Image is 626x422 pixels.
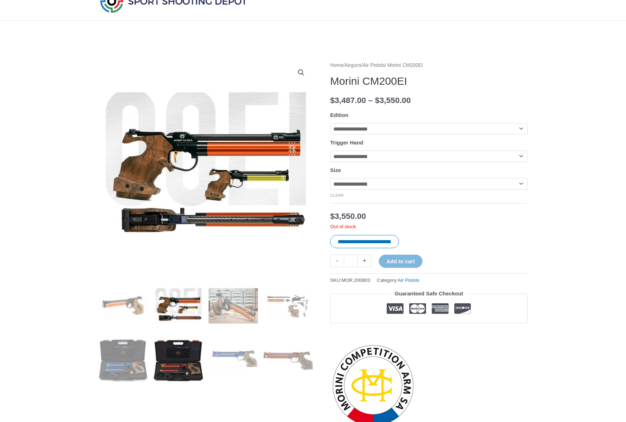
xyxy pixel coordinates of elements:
[330,96,335,105] span: $
[375,96,411,105] bdi: 3,550.00
[98,281,148,330] img: CM200EI
[153,336,203,386] img: Morini CM200EI - Image 6
[330,139,363,146] label: Trigger Hand
[330,276,370,285] span: SKU:
[375,96,380,105] span: $
[368,96,373,105] span: –
[377,276,420,285] span: Category:
[342,278,370,283] span: MOR.200803
[330,63,343,68] a: Home
[330,61,528,70] nav: Breadcrumb
[209,336,258,386] img: Morini CM200EI - Image 7
[330,96,366,105] bdi: 3,487.00
[263,336,313,386] img: Morini CM200EI - Image 8
[98,336,148,386] img: Morini CM200EI - Image 5
[330,212,335,221] span: $
[263,281,313,330] img: Morini CM200EI - Image 4
[363,63,385,68] a: Air Pistols
[330,255,344,267] a: -
[330,224,528,230] p: Out of stock
[330,167,341,173] label: Size
[392,289,466,299] legend: Guaranteed Safe Checkout
[153,281,203,330] img: Morini CM200EI - Image 2
[330,112,348,118] label: Edition
[344,255,358,267] input: Product quantity
[330,75,528,88] h1: Morini CM200EI
[398,278,419,283] a: Air Pistols
[358,255,371,267] a: +
[345,63,362,68] a: Airguns
[330,212,366,221] bdi: 3,550.00
[330,193,344,197] a: Clear options
[295,66,308,79] a: View full-screen image gallery
[330,329,528,337] iframe: Customer reviews powered by Trustpilot
[209,281,258,330] img: Morini CM200EI - Image 3
[379,255,422,268] button: Add to cart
